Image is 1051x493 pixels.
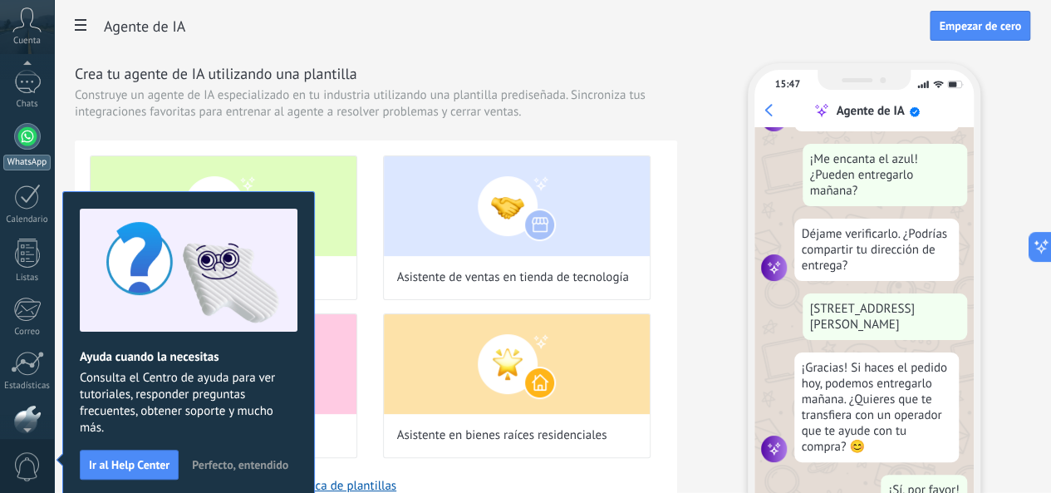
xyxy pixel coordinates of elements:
span: Cuenta [13,36,41,47]
span: Consulta el Centro de ayuda para ver tutoriales, responder preguntas frecuentes, obtener soporte ... [80,370,297,436]
button: Empezar de cero [930,11,1030,41]
div: Listas [3,273,52,283]
span: Construye un agente de IA especializado en tu industria utilizando una plantilla prediseñada. Sin... [75,87,677,121]
button: Perfecto, entendido [184,452,296,477]
button: Ir al Help Center [80,450,179,480]
img: Asistente de ventas en tienda de tecnología [384,156,650,256]
div: 15:47 [775,78,800,91]
div: [STREET_ADDRESS][PERSON_NAME] [803,293,967,340]
h2: Ayuda cuando la necesitas [80,349,297,365]
img: agent icon [761,436,788,462]
div: ¡Me encanta el azul! ¿Pueden entregarlo mañana? [803,144,967,206]
div: Chats [3,99,52,110]
img: Asistente en bienes raíces residenciales [384,314,650,414]
span: Empezar de cero [939,20,1021,32]
div: Agente de IA [836,103,904,119]
img: agent icon [761,254,788,281]
h3: Crea tu agente de IA utilizando una plantilla [75,63,677,84]
img: Consultor de marketing digital [91,156,356,256]
span: Perfecto, entendido [192,459,288,471]
div: Déjame verificarlo. ¿Podrías compartir tu dirección de entrega? [794,219,959,281]
div: ¡Gracias! Si haces el pedido hoy, podemos entregarlo mañana. ¿Quieres que te transfiera con un op... [794,352,959,462]
div: Calendario [3,214,52,225]
div: Estadísticas [3,381,52,392]
span: Asistente en bienes raíces residenciales [397,427,607,444]
div: WhatsApp [3,155,51,170]
span: Ir al Help Center [89,459,169,471]
h2: Agente de IA [104,10,930,43]
div: Correo [3,327,52,338]
span: Asistente de ventas en tienda de tecnología [397,269,629,286]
